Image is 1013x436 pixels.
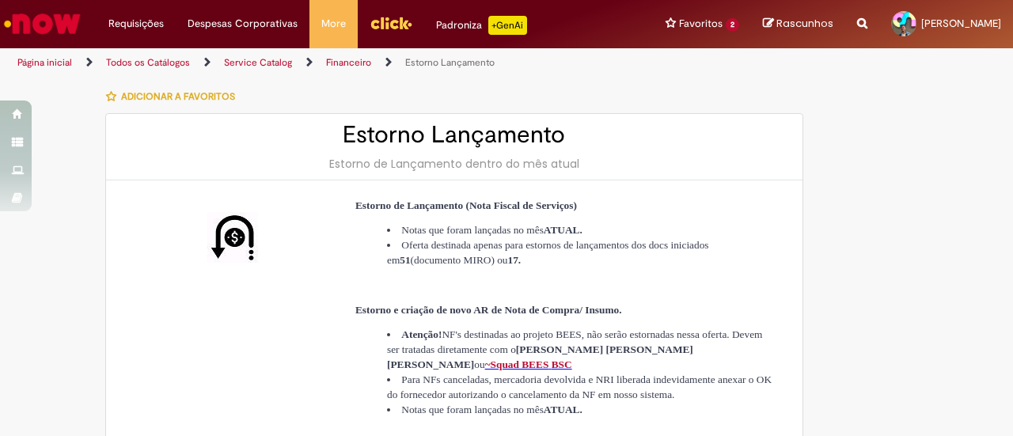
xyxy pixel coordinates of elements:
img: Estorno Lançamento [207,212,258,263]
strong: 17. [508,254,522,266]
strong: [PERSON_NAME] [PERSON_NAME] [PERSON_NAME] [387,343,693,370]
span: Estorno e criação de novo AR de Nota de Compra/ Insumo. [355,304,622,316]
strong: ATUAL. [544,404,582,415]
span: Rascunhos [776,16,833,31]
li: Oferta destinada apenas para estornos de lançamentos dos docs iniciados em (documento MIRO) ou [387,237,775,267]
p: +GenAi [488,16,527,35]
span: NF's destinadas ao projeto BEES, não serão estornadas nessa oferta. Devem ser tratadas diretament... [387,328,763,370]
span: Adicionar a Favoritos [121,90,235,103]
div: Padroniza [436,16,527,35]
li: Para NFs canceladas, mercadoria devolvida e NRI liberada indevidamente anexar o OK do fornecedor ... [387,372,775,402]
li: Notas que foram lançadas no mês [387,222,775,237]
a: Service Catalog [224,56,292,69]
span: More [321,16,346,32]
span: 2 [726,18,739,32]
span: ~Squad BEES [485,358,549,370]
a: Rascunhos [763,17,833,32]
a: Estorno Lançamento [405,56,495,69]
a: Financeiro [326,56,371,69]
span: Requisições [108,16,164,32]
ul: Trilhas de página [12,48,663,78]
span: BSC [552,358,572,370]
span: Despesas Corporativas [188,16,298,32]
span: Estorno de Lançamento (Nota Fiscal de Serviços) [355,199,577,211]
img: ServiceNow [2,8,83,40]
button: Adicionar a Favoritos [105,80,244,113]
strong: Atenção! [401,328,442,340]
li: Notas que foram lançadas no mês [387,402,775,417]
a: ~Squad BEESBSC [485,358,572,370]
a: Todos os Catálogos [106,56,190,69]
div: Estorno de Lançamento dentro do mês atual [122,156,787,172]
span: Favoritos [679,16,723,32]
span: [PERSON_NAME] [921,17,1001,30]
img: click_logo_yellow_360x200.png [370,11,412,35]
a: Página inicial [17,56,72,69]
h2: Estorno Lançamento [122,122,787,148]
strong: ATUAL. [544,224,582,236]
strong: 51 [400,254,410,266]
